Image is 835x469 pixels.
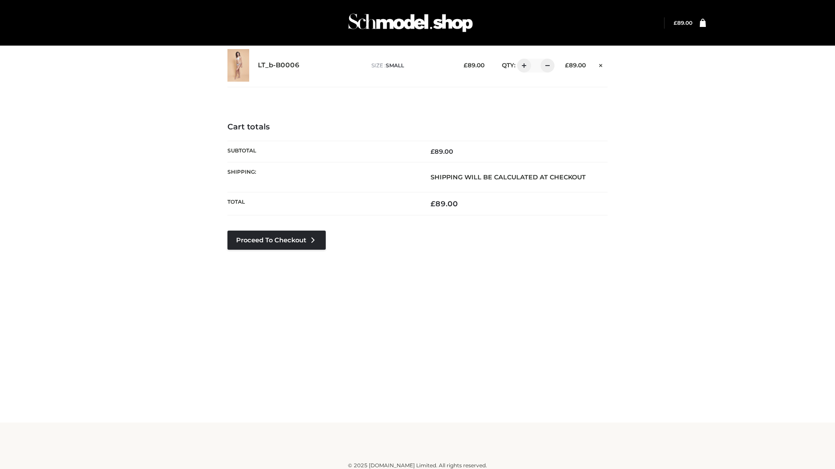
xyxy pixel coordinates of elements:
[345,6,476,40] img: Schmodel Admin 964
[431,148,453,155] bdi: 89.00
[371,62,450,69] p: size :
[431,173,586,181] strong: Shipping will be calculated at checkout
[493,59,551,73] div: QTY:
[431,148,434,155] span: £
[464,62,468,69] span: £
[431,199,435,208] span: £
[674,20,677,26] span: £
[595,59,608,70] a: Remove this item
[674,20,692,26] a: £89.00
[227,192,417,215] th: Total
[386,62,404,69] span: SMALL
[674,20,692,26] bdi: 89.00
[464,62,484,69] bdi: 89.00
[227,162,417,192] th: Shipping:
[258,61,300,69] a: LT_b-B0006
[227,122,608,132] h4: Cart totals
[227,141,417,162] th: Subtotal
[431,199,458,208] bdi: 89.00
[227,231,326,250] a: Proceed to Checkout
[565,62,586,69] bdi: 89.00
[227,49,249,82] img: LT_b-B0006 - SMALL
[565,62,569,69] span: £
